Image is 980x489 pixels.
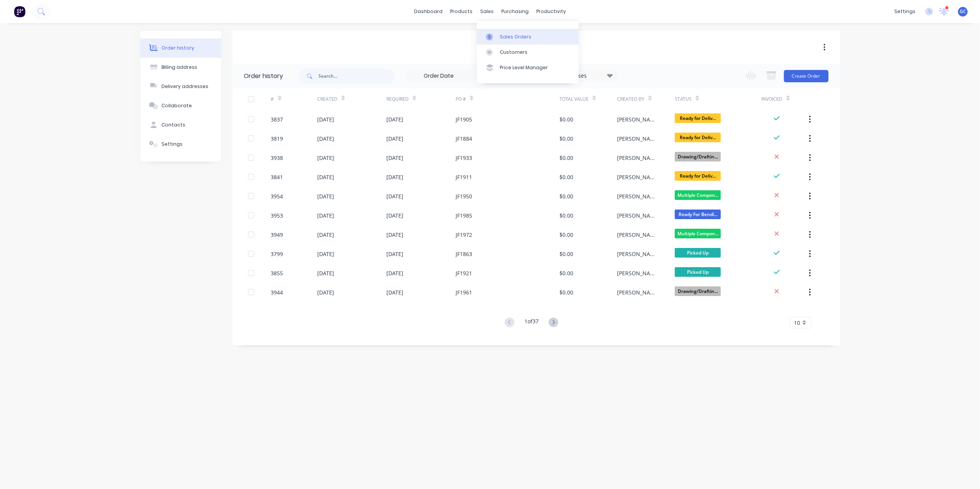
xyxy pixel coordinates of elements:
div: Billing address [161,64,197,71]
div: PO # [456,96,466,103]
div: [DATE] [386,211,403,220]
button: Contacts [140,115,221,135]
div: [PERSON_NAME] [617,231,659,239]
div: [DATE] [386,154,403,162]
div: Created By [617,96,644,103]
div: $0.00 [559,231,573,239]
div: [DATE] [317,250,334,258]
span: Ready for Deliv... [675,113,721,123]
div: Invoiced [761,88,807,110]
div: JF1985 [456,211,472,220]
div: Required [386,96,409,103]
div: Order history [161,45,194,52]
span: GC [960,8,966,15]
div: [DATE] [317,269,334,277]
div: JF1921 [456,269,472,277]
div: PO # [456,88,559,110]
img: Factory [14,6,25,17]
div: $0.00 [559,135,573,143]
div: Total Value [559,96,589,103]
span: Ready for Deliv... [675,133,721,142]
div: Order history [244,72,283,81]
span: Drawing/Draftin... [675,152,721,161]
div: Status [675,88,761,110]
div: Invoiced [761,96,782,103]
button: Order history [140,38,221,58]
a: Sales Orders [477,29,579,44]
div: [DATE] [386,231,403,239]
div: [PERSON_NAME] [617,269,659,277]
div: $0.00 [559,154,573,162]
div: Customers [500,49,527,56]
div: [DATE] [386,135,403,143]
div: products [446,6,476,17]
div: 28 Statuses [553,72,617,80]
div: [DATE] [317,231,334,239]
div: [PERSON_NAME] [617,115,659,123]
div: Contacts [161,121,185,128]
div: [DATE] [317,173,334,181]
div: productivity [532,6,570,17]
div: 3953 [271,211,283,220]
div: 1 of 37 [524,317,539,328]
div: Total Value [559,88,617,110]
span: Multiple Compon... [675,190,721,200]
button: Create Order [784,70,829,82]
div: [PERSON_NAME] [617,154,659,162]
div: JF1905 [456,115,472,123]
div: 3949 [271,231,283,239]
div: $0.00 [559,250,573,258]
div: JF1884 [456,135,472,143]
div: Price Level Manager [500,64,548,71]
div: [PERSON_NAME] [617,135,659,143]
a: Price Level Manager [477,60,579,75]
div: Collaborate [161,102,192,109]
input: Search... [319,68,395,84]
button: Settings [140,135,221,154]
div: JF1961 [456,288,472,296]
div: [PERSON_NAME] [617,211,659,220]
div: [DATE] [317,288,334,296]
div: 3938 [271,154,283,162]
div: # [271,88,317,110]
div: [DATE] [386,269,403,277]
div: [PERSON_NAME] [617,173,659,181]
div: [DATE] [317,154,334,162]
div: [PERSON_NAME] [617,288,659,296]
div: 3841 [271,173,283,181]
button: Collaborate [140,96,221,115]
div: [DATE] [317,192,334,200]
div: sales [476,6,497,17]
span: Multiple Compon... [675,229,721,238]
div: Delivery addresses [161,83,208,90]
div: $0.00 [559,173,573,181]
div: 3944 [271,288,283,296]
div: [DATE] [386,115,403,123]
div: $0.00 [559,115,573,123]
div: JF1933 [456,154,472,162]
div: JF1911 [456,173,472,181]
div: Status [675,96,692,103]
div: Created [317,88,386,110]
div: [PERSON_NAME] [617,192,659,200]
span: Ready for Deliv... [675,171,721,181]
div: 3799 [271,250,283,258]
span: Drawing/Draftin... [675,286,721,296]
button: Billing address [140,58,221,77]
div: [DATE] [317,211,334,220]
div: JF1863 [456,250,472,258]
div: [DATE] [317,115,334,123]
a: dashboard [410,6,446,17]
div: # [271,96,274,103]
span: 10 [794,319,800,327]
a: Customers [477,45,579,60]
div: JF1950 [456,192,472,200]
div: purchasing [497,6,532,17]
div: settings [890,6,919,17]
input: Order Date [407,70,471,82]
div: Created By [617,88,675,110]
span: Picked Up [675,248,721,258]
div: [DATE] [386,250,403,258]
div: [DATE] [317,135,334,143]
div: $0.00 [559,211,573,220]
